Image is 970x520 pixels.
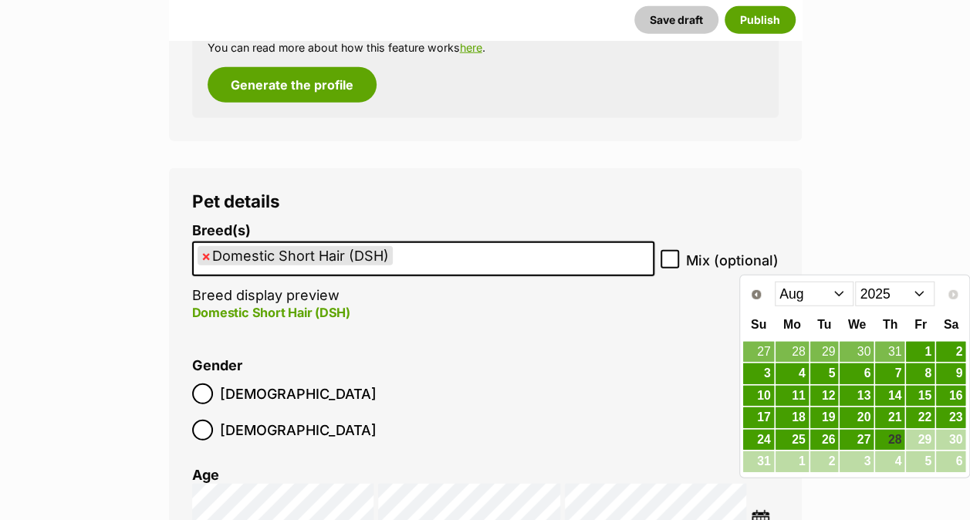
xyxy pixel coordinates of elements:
a: here [460,41,482,54]
a: 4 [776,363,809,384]
span: 29 [906,430,935,451]
span: 5 [906,451,935,472]
span: Thursday [883,318,897,331]
a: 14 [875,386,904,407]
span: [DEMOGRAPHIC_DATA] [220,383,377,404]
span: 1 [776,451,809,472]
li: Breed display preview [192,223,654,338]
a: 2 [936,342,965,363]
a: Next [941,282,965,307]
a: 31 [875,342,904,363]
a: 27 [840,430,874,451]
a: 20 [840,407,874,428]
span: 30 [936,430,965,451]
a: 8 [906,363,935,384]
a: 5 [810,363,839,384]
a: 27 [743,342,773,363]
a: 9 [936,363,965,384]
span: 6 [936,451,965,472]
span: Mix (optional) [686,250,779,271]
span: 3 [840,451,874,472]
span: Pet details [192,191,280,211]
a: 16 [936,386,965,407]
span: 31 [743,451,773,472]
a: 29 [810,342,839,363]
a: 28 [776,342,809,363]
span: Wednesday [848,318,866,331]
a: 21 [875,407,904,428]
a: 7 [875,363,904,384]
a: 10 [743,386,773,407]
span: Prev [750,289,762,301]
a: 13 [840,386,874,407]
a: 1 [906,342,935,363]
a: 12 [810,386,839,407]
p: You can read more about how this feature works . [208,39,763,56]
span: 4 [875,451,904,472]
a: 26 [810,430,839,451]
span: 2 [810,451,839,472]
span: × [201,246,211,265]
span: Monday [783,318,801,331]
a: 19 [810,407,839,428]
span: Tuesday [817,318,831,331]
p: Domestic Short Hair (DSH) [192,303,654,322]
a: 17 [743,407,773,428]
a: Prev [744,282,769,307]
button: Save draft [634,5,718,33]
span: Saturday [944,318,958,331]
a: 3 [743,363,773,384]
a: 23 [936,407,965,428]
label: Breed(s) [192,223,654,239]
li: Domestic Short Hair (DSH) [198,246,393,265]
a: 6 [840,363,874,384]
a: 11 [776,386,809,407]
button: Generate the profile [208,67,377,103]
a: 25 [776,430,809,451]
label: Gender [192,358,242,374]
span: Sunday [751,318,766,331]
span: Friday [914,318,927,331]
button: Publish [725,5,796,33]
a: 22 [906,407,935,428]
a: 15 [906,386,935,407]
label: Age [192,467,219,483]
a: 28 [875,430,904,451]
a: 18 [776,407,809,428]
span: Next [947,289,959,301]
span: [DEMOGRAPHIC_DATA] [220,420,377,441]
a: 30 [840,342,874,363]
a: 24 [743,430,773,451]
